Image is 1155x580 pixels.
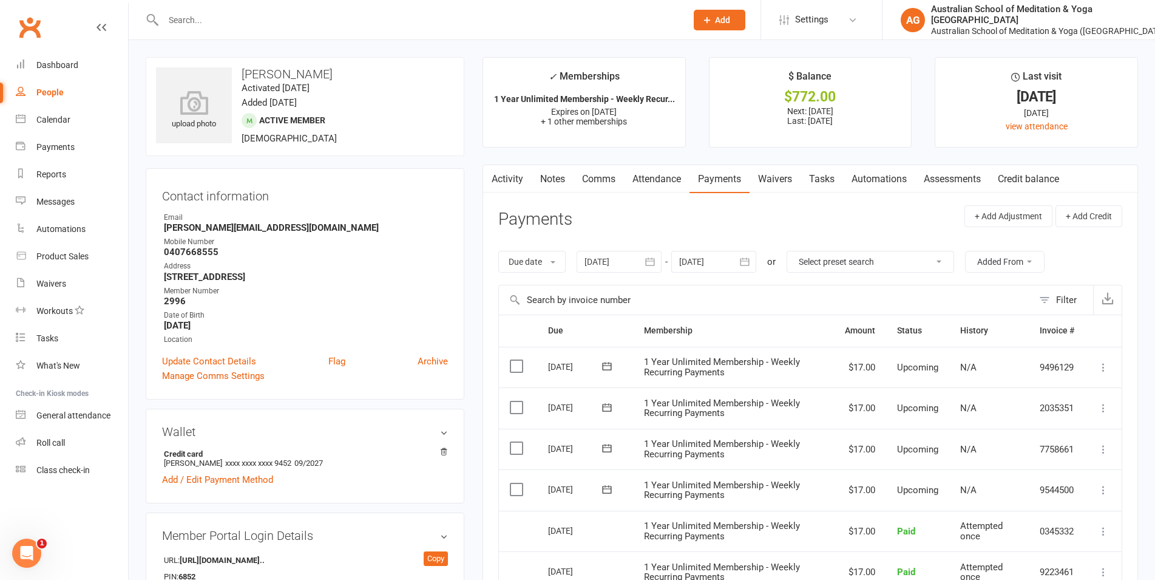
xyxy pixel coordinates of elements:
a: Manage Comms Settings [162,369,265,383]
p: Next: [DATE] Last: [DATE] [720,106,901,126]
td: $17.00 [834,387,886,429]
div: Mobile Number [164,236,448,248]
a: view attendance [1006,121,1068,131]
a: General attendance kiosk mode [16,402,128,429]
strong: 2996 [164,296,448,307]
th: Invoice # [1029,315,1085,346]
input: Search... [160,12,678,29]
a: Class kiosk mode [16,457,128,484]
div: [DATE] [548,398,604,417]
td: $17.00 [834,429,886,470]
td: $17.00 [834,469,886,511]
div: Copy [424,551,448,566]
div: What's New [36,361,80,370]
span: N/A [960,403,977,414]
div: Dashboard [36,60,78,70]
span: Add [715,15,730,25]
div: $ Balance [788,69,832,90]
td: 2035351 [1029,387,1085,429]
th: Due [537,315,633,346]
span: 09/2027 [294,459,323,468]
span: N/A [960,362,977,373]
div: Location [164,334,448,346]
h3: [PERSON_NAME] [156,67,454,81]
a: Reports [16,161,128,188]
td: 9544500 [1029,469,1085,511]
li: URL: [162,551,448,568]
div: Tasks [36,333,58,343]
strong: [DATE] [164,320,448,331]
a: Credit balance [989,165,1068,193]
a: Archive [418,354,448,369]
a: Roll call [16,429,128,457]
h3: Payments [498,210,572,229]
td: $17.00 [834,511,886,552]
div: Reports [36,169,66,179]
div: Memberships [549,69,620,91]
a: Dashboard [16,52,128,79]
span: Active member [259,115,325,125]
div: Payments [36,142,75,152]
td: $17.00 [834,347,886,388]
iframe: Intercom live chat [12,539,41,568]
a: Comms [574,165,624,193]
span: xxxx xxxx xxxx 9452 [225,459,291,468]
span: N/A [960,444,977,455]
div: AG [901,8,925,32]
a: Add / Edit Payment Method [162,473,273,487]
time: Added [DATE] [242,97,297,108]
span: + 1 other memberships [541,117,627,126]
div: Workouts [36,306,73,316]
a: Waivers [750,165,801,193]
a: Payments [16,134,128,161]
a: Attendance [624,165,689,193]
strong: 0407668555 [164,247,448,258]
a: Flag [328,354,345,369]
th: Membership [633,315,834,346]
a: Automations [843,165,915,193]
div: upload photo [156,90,232,131]
span: N/A [960,485,977,496]
div: Member Number [164,285,448,297]
td: 7758661 [1029,429,1085,470]
a: Tasks [16,325,128,352]
div: General attendance [36,411,110,420]
div: Last visit [1011,69,1062,90]
span: 1 Year Unlimited Membership - Weekly Recurring Payments [644,520,800,542]
span: Upcoming [897,485,938,496]
li: [PERSON_NAME] [162,448,448,469]
a: Product Sales [16,243,128,270]
i: ✓ [549,71,557,83]
div: Email [164,212,448,223]
div: [DATE] [548,357,604,376]
h3: Wallet [162,425,448,438]
time: Activated [DATE] [242,83,310,94]
h3: Contact information [162,185,448,203]
span: Upcoming [897,362,938,373]
div: People [36,87,64,97]
button: Added From [965,251,1045,273]
button: Due date [498,251,566,273]
div: Filter [1056,293,1077,307]
span: Paid [897,526,915,537]
td: 9496129 [1029,347,1085,388]
span: Paid [897,567,915,578]
strong: [PERSON_NAME][EMAIL_ADDRESS][DOMAIN_NAME] [164,222,448,233]
a: People [16,79,128,106]
strong: [STREET_ADDRESS] [164,271,448,282]
a: Automations [16,216,128,243]
div: [DATE] [548,480,604,499]
div: [DATE] [946,90,1126,103]
a: Assessments [915,165,989,193]
div: or [767,254,776,269]
strong: [URL][DOMAIN_NAME].. [180,554,265,567]
span: 1 Year Unlimited Membership - Weekly Recurring Payments [644,480,800,501]
input: Search by invoice number [499,285,1033,315]
td: 0345332 [1029,511,1085,552]
span: Expires on [DATE] [551,107,617,117]
span: Settings [795,6,828,33]
div: Class check-in [36,465,90,475]
a: Workouts [16,298,128,325]
a: Payments [689,165,750,193]
strong: Credit card [164,449,442,459]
